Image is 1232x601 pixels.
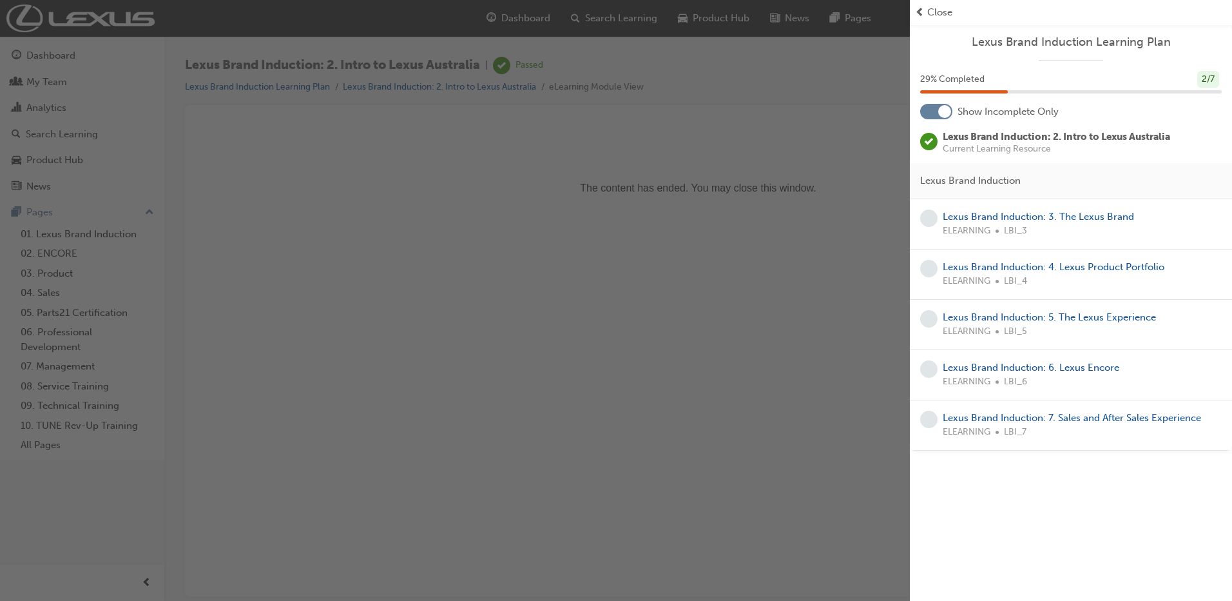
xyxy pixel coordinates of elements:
span: LBI_5 [1004,324,1027,339]
span: Close [927,5,952,20]
a: Lexus Brand Induction: 5. The Lexus Experience [943,311,1156,323]
span: learningRecordVerb_NONE-icon [920,210,938,227]
span: learningRecordVerb_NONE-icon [920,360,938,378]
span: learningRecordVerb_NONE-icon [920,310,938,328]
a: Lexus Brand Induction Learning Plan [920,35,1222,50]
span: 29 % Completed [920,72,985,87]
span: learningRecordVerb_PASS-icon [920,133,938,150]
span: Lexus Brand Induction: 2. Intro to Lexus Australia [943,131,1170,143]
button: prev-iconClose [915,5,1227,20]
a: Lexus Brand Induction: 4. Lexus Product Portfolio [943,261,1164,273]
span: LBI_4 [1004,274,1027,289]
span: learningRecordVerb_NONE-icon [920,260,938,277]
div: 2 / 7 [1197,71,1219,88]
span: LBI_7 [1004,425,1026,440]
a: Lexus Brand Induction: 6. Lexus Encore [943,362,1119,373]
span: prev-icon [915,5,925,20]
span: LBI_3 [1004,224,1027,239]
p: The content has ended. You may close this window. [5,10,1001,68]
a: Lexus Brand Induction: 3. The Lexus Brand [943,211,1134,222]
span: learningRecordVerb_NONE-icon [920,411,938,428]
span: Current Learning Resource [943,144,1170,153]
span: Show Incomplete Only [958,104,1059,119]
span: ELEARNING [943,274,990,289]
a: Lexus Brand Induction: 7. Sales and After Sales Experience [943,412,1201,424]
span: ELEARNING [943,375,990,389]
span: ELEARNING [943,425,990,440]
span: ELEARNING [943,324,990,339]
span: LBI_6 [1004,375,1027,389]
span: Lexus Brand Induction [920,173,1021,188]
span: ELEARNING [943,224,990,239]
